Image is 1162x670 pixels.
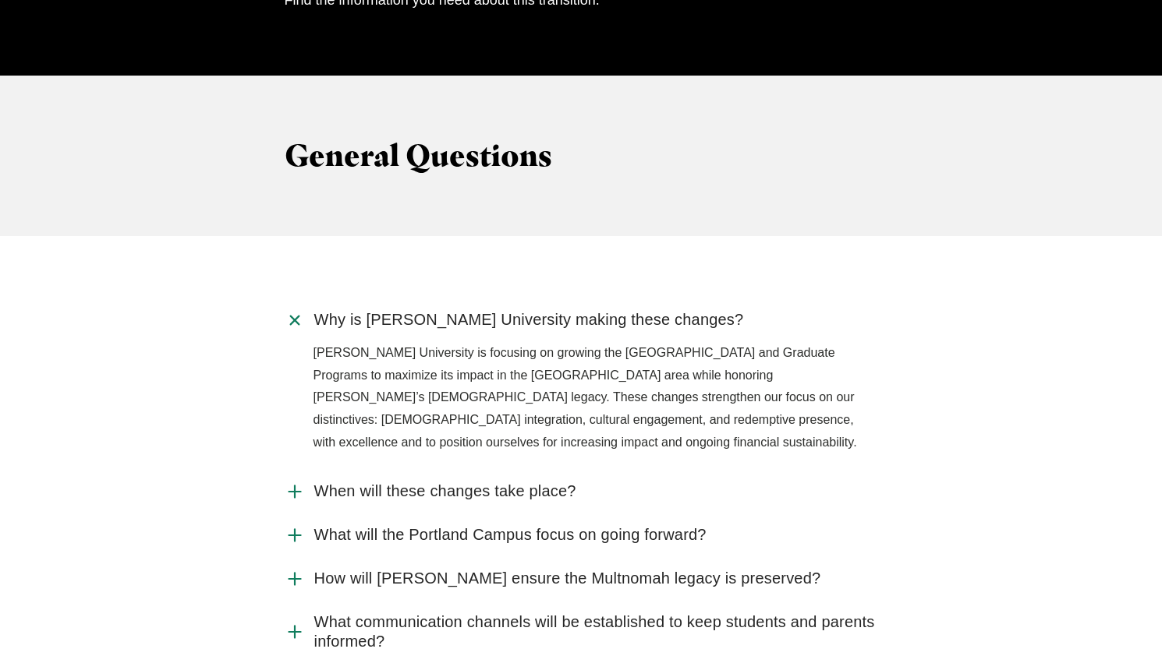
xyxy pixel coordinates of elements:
span: When will these changes take place? [314,481,576,501]
p: [PERSON_NAME] University is focusing on growing the [GEOGRAPHIC_DATA] and Graduate Programs to ma... [314,342,878,454]
span: What communication channels will be established to keep students and parents informed? [314,612,878,651]
span: Why is [PERSON_NAME] University making these changes? [314,310,744,330]
span: How will [PERSON_NAME] ensure the Multnomah legacy is preserved? [314,569,821,588]
h3: General Questions [285,138,878,174]
span: What will the Portland Campus focus on going forward? [314,525,707,545]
